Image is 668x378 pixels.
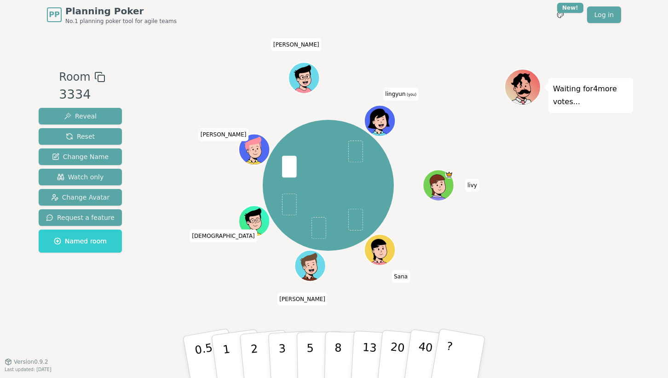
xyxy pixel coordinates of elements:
[39,209,122,226] button: Request a feature
[39,148,122,165] button: Change Name
[14,358,48,366] span: Version 0.9.2
[52,152,109,161] span: Change Name
[445,171,453,178] span: livy is the host
[383,88,419,100] span: Click to change your name
[51,193,110,202] span: Change Avatar
[406,93,417,97] span: (you)
[49,9,59,20] span: PP
[59,85,105,104] div: 3334
[64,112,97,121] span: Reveal
[190,230,257,242] span: Click to change your name
[57,172,104,182] span: Watch only
[66,132,95,141] span: Reset
[392,270,410,283] span: Click to change your name
[39,128,122,145] button: Reset
[553,83,628,108] p: Waiting for 4 more votes...
[54,236,107,246] span: Named room
[39,230,122,253] button: Named room
[198,128,249,141] span: Click to change your name
[557,3,583,13] div: New!
[365,106,394,135] button: Click to change your avatar
[47,5,177,25] a: PPPlanning PokerNo.1 planning poker tool for agile teams
[39,189,122,206] button: Change Avatar
[59,69,90,85] span: Room
[587,6,621,23] a: Log in
[39,169,122,185] button: Watch only
[39,108,122,124] button: Reveal
[5,367,52,372] span: Last updated: [DATE]
[277,293,328,306] span: Click to change your name
[65,5,177,18] span: Planning Poker
[465,179,479,192] span: Click to change your name
[5,358,48,366] button: Version0.9.2
[65,18,177,25] span: No.1 planning poker tool for agile teams
[271,38,322,51] span: Click to change your name
[46,213,115,222] span: Request a feature
[552,6,569,23] button: New!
